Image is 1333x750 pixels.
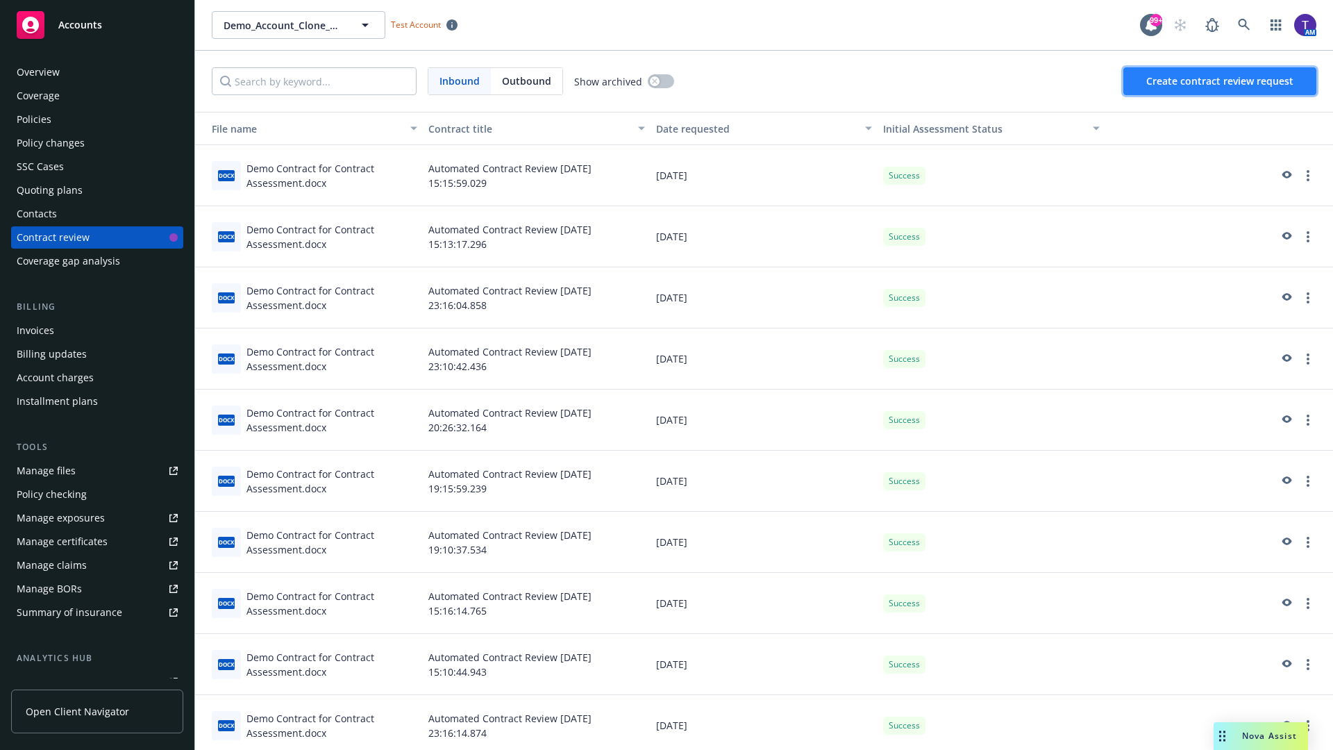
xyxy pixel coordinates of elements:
a: Policy checking [11,483,183,506]
div: [DATE] [651,145,878,206]
div: Tools [11,440,183,454]
div: Demo Contract for Contract Assessment.docx [246,161,417,190]
button: Create contract review request [1123,67,1316,95]
a: preview [1277,717,1294,734]
div: [DATE] [651,573,878,634]
div: Installment plans [17,390,98,412]
a: Manage BORs [11,578,183,600]
div: Toggle SortBy [883,122,1084,136]
div: Manage certificates [17,531,108,553]
div: Demo Contract for Contract Assessment.docx [246,283,417,312]
div: Date requested [656,122,857,136]
span: Open Client Navigator [26,704,129,719]
a: Accounts [11,6,183,44]
span: Success [889,169,920,182]
div: Demo Contract for Contract Assessment.docx [246,406,417,435]
div: [DATE] [651,206,878,267]
div: Analytics hub [11,651,183,665]
button: Date requested [651,112,878,145]
span: docx [218,170,235,181]
a: Start snowing [1166,11,1194,39]
span: Nova Assist [1242,730,1297,742]
a: Summary of insurance [11,601,183,624]
div: [DATE] [651,328,878,390]
div: [DATE] [651,451,878,512]
a: preview [1277,595,1294,612]
span: docx [218,231,235,242]
div: Invoices [17,319,54,342]
a: Loss summary generator [11,671,183,693]
span: Show archived [574,74,642,89]
div: Policies [17,108,51,131]
div: Automated Contract Review [DATE] 19:10:37.534 [423,512,651,573]
span: docx [218,659,235,669]
div: Account charges [17,367,94,389]
a: Coverage [11,85,183,107]
div: Automated Contract Review [DATE] 23:16:04.858 [423,267,651,328]
a: preview [1277,290,1294,306]
div: [DATE] [651,634,878,695]
div: SSC Cases [17,156,64,178]
span: Success [889,353,920,365]
span: Success [889,231,920,243]
a: Quoting plans [11,179,183,201]
div: Policy checking [17,483,87,506]
span: docx [218,598,235,608]
span: Inbound [439,74,480,88]
div: Demo Contract for Contract Assessment.docx [246,528,417,557]
div: Demo Contract for Contract Assessment.docx [246,344,417,374]
div: Manage exposures [17,507,105,529]
a: preview [1277,473,1294,490]
a: more [1300,290,1316,306]
div: Automated Contract Review [DATE] 15:10:44.943 [423,634,651,695]
span: docx [218,537,235,547]
a: Policies [11,108,183,131]
div: Coverage [17,85,60,107]
div: Billing [11,300,183,314]
a: Contract review [11,226,183,249]
div: Quoting plans [17,179,83,201]
div: Manage claims [17,554,87,576]
a: Policy changes [11,132,183,154]
a: more [1300,717,1316,734]
a: Account charges [11,367,183,389]
a: Switch app [1262,11,1290,39]
a: Contacts [11,203,183,225]
span: docx [218,720,235,731]
div: [DATE] [651,267,878,328]
div: Manage BORs [17,578,82,600]
span: Demo_Account_Clone_QA_CR_Tests_Demo [224,18,344,33]
div: Automated Contract Review [DATE] 15:16:14.765 [423,573,651,634]
a: more [1300,595,1316,612]
div: Automated Contract Review [DATE] 19:15:59.239 [423,451,651,512]
div: Coverage gap analysis [17,250,120,272]
a: Installment plans [11,390,183,412]
span: Test Account [391,19,441,31]
span: Outbound [491,68,562,94]
a: more [1300,473,1316,490]
div: Billing updates [17,343,87,365]
a: Manage certificates [11,531,183,553]
div: Automated Contract Review [DATE] 23:10:42.436 [423,328,651,390]
button: Demo_Account_Clone_QA_CR_Tests_Demo [212,11,385,39]
div: Demo Contract for Contract Assessment.docx [246,650,417,679]
div: File name [201,122,402,136]
button: Contract title [423,112,651,145]
a: Manage exposures [11,507,183,529]
span: docx [218,292,235,303]
a: more [1300,351,1316,367]
a: Invoices [11,319,183,342]
a: Report a Bug [1198,11,1226,39]
a: preview [1277,656,1294,673]
a: preview [1277,351,1294,367]
div: Demo Contract for Contract Assessment.docx [246,589,417,618]
span: Success [889,475,920,487]
div: Contract title [428,122,630,136]
div: Demo Contract for Contract Assessment.docx [246,467,417,496]
span: Accounts [58,19,102,31]
div: Policy changes [17,132,85,154]
span: docx [218,353,235,364]
img: photo [1294,14,1316,36]
div: [DATE] [651,512,878,573]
